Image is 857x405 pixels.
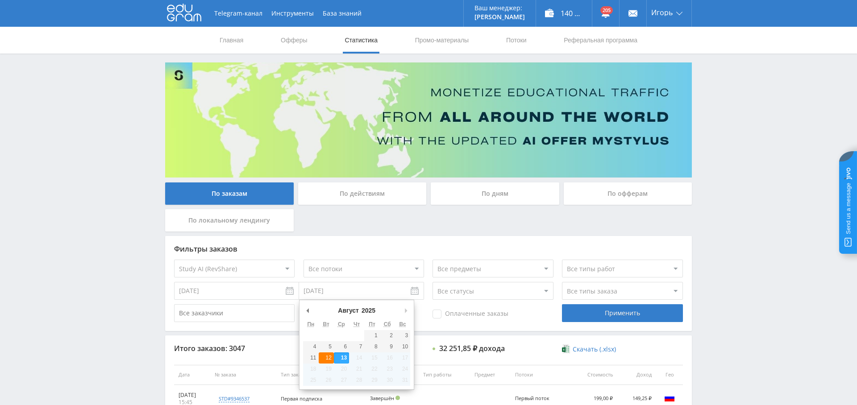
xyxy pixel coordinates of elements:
abbr: Вторник [323,321,329,327]
abbr: Четверг [354,321,360,327]
span: Скачать (.xlsx) [573,346,616,353]
button: 8 [364,341,379,352]
p: [PERSON_NAME] [474,13,525,21]
button: 13 [334,352,349,364]
button: 3 [395,330,410,341]
abbr: Понедельник [307,321,314,327]
div: По заказам [165,182,294,205]
th: Гео [656,365,683,385]
button: 1 [364,330,379,341]
span: Первая подписка [281,395,322,402]
a: Статистика [344,27,379,54]
a: Потоки [505,27,528,54]
abbr: Суббота [384,321,391,327]
div: Итого заказов: 3047 [174,344,295,352]
th: Тип работы [419,365,470,385]
a: Реферальная программа [563,27,638,54]
div: Август [337,304,360,317]
button: 7 [349,341,364,352]
button: 6 [334,341,349,352]
span: Оплаченные заказы [433,310,508,318]
button: 4 [303,341,318,352]
div: По локальному лендингу [165,209,294,231]
button: 9 [380,341,395,352]
img: Banner [165,62,692,178]
a: Офферы [280,27,308,54]
input: Все заказчики [174,304,295,322]
img: rus.png [664,393,675,403]
a: Промо-материалы [414,27,470,54]
div: 32 251,85 ₽ дохода [439,344,505,352]
div: Фильтры заказов [174,245,683,253]
input: Use the arrow keys to pick a date [299,282,424,300]
button: 11 [303,352,318,364]
p: Ваш менеджер: [474,4,525,12]
div: Первый поток [515,396,555,401]
span: Игорь [651,9,673,16]
div: [DATE] [179,392,206,399]
th: Предмет [470,365,511,385]
button: 10 [395,341,410,352]
abbr: Воскресенье [399,321,406,327]
abbr: Пятница [369,321,375,327]
span: Завершён [370,395,394,401]
div: Применить [562,304,682,322]
button: Предыдущий месяц [303,304,312,317]
div: 2025 [360,304,377,317]
th: Дата [174,365,210,385]
a: Скачать (.xlsx) [562,345,616,354]
th: Стоимость [570,365,617,385]
abbr: Среда [338,321,345,327]
button: 12 [319,352,334,364]
th: Тип заказа [276,365,366,385]
div: По офферам [564,182,692,205]
button: 5 [319,341,334,352]
div: По дням [431,182,559,205]
img: xlsx [562,344,570,353]
input: Use the arrow keys to pick a date [174,282,299,300]
div: По действиям [298,182,427,205]
th: Потоки [511,365,570,385]
div: std#9346537 [219,395,250,402]
th: № заказа [210,365,276,385]
a: Главная [219,27,244,54]
span: Подтвержден [395,396,400,400]
button: Следующий месяц [401,304,410,317]
button: 2 [380,330,395,341]
th: Доход [617,365,656,385]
